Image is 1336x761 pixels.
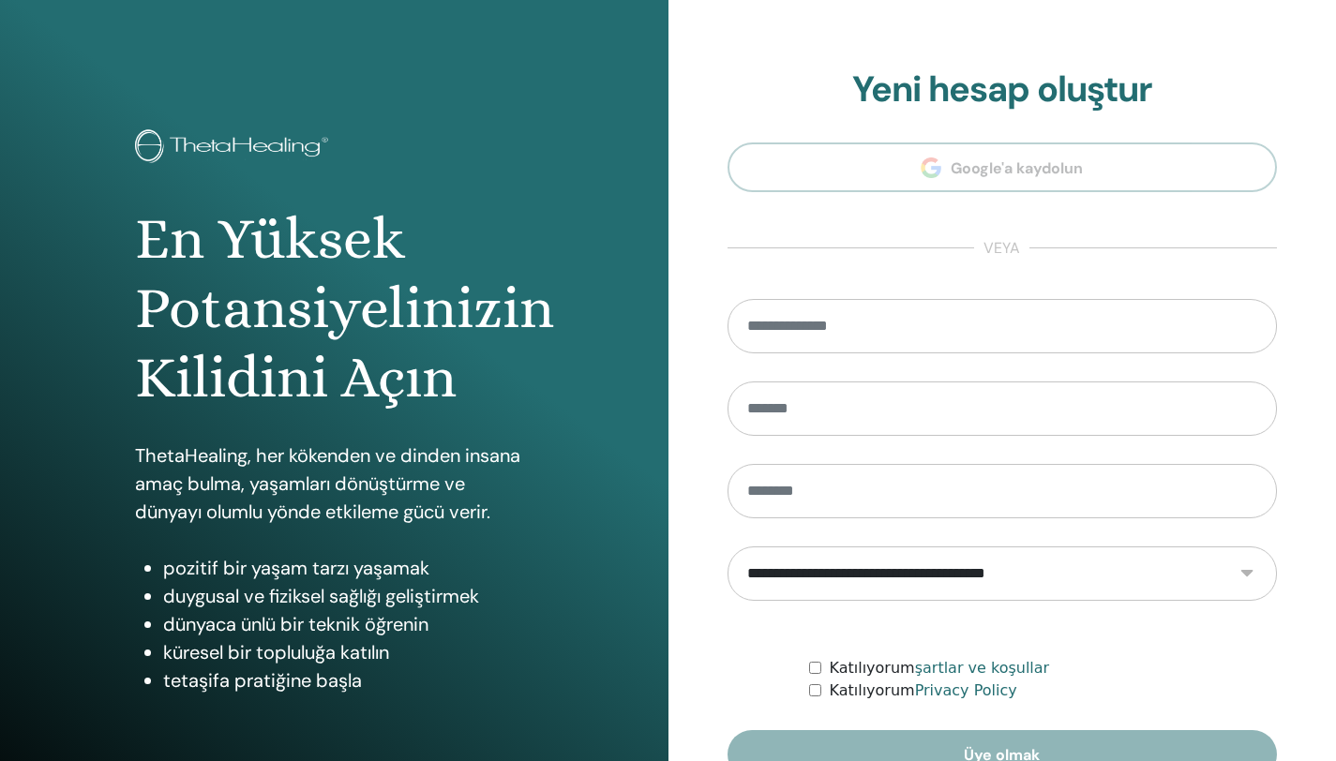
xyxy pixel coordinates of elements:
[915,659,1050,677] a: şartlar ve koşullar
[163,554,533,582] li: pozitif bir yaşam tarzı yaşamak
[829,657,1049,679] label: Katılıyorum
[135,204,533,413] h1: En Yüksek Potansiyelinizin Kilidini Açın
[829,679,1016,702] label: Katılıyorum
[974,237,1029,260] span: veya
[728,68,1278,112] h2: Yeni hesap oluştur
[915,681,1017,699] a: Privacy Policy
[163,610,533,638] li: dünyaca ünlü bir teknik öğrenin
[135,441,533,526] p: ThetaHealing, her kökenden ve dinden insana amaç bulma, yaşamları dönüştürme ve dünyayı olumlu yö...
[163,666,533,694] li: tetaşifa pratiğine başla
[163,582,533,610] li: duygusal ve fiziksel sağlığı geliştirmek
[163,638,533,666] li: küresel bir topluluğa katılın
